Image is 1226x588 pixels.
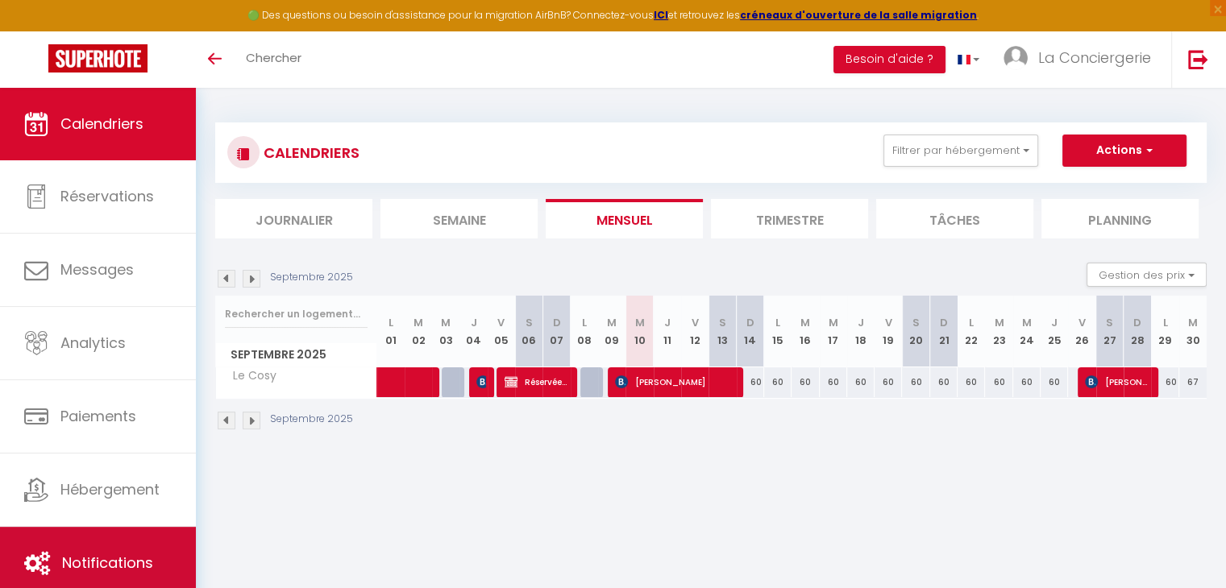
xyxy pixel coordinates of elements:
[414,315,423,330] abbr: M
[471,315,477,330] abbr: J
[225,300,368,329] input: Rechercher un logement...
[1133,315,1141,330] abbr: D
[60,479,160,499] span: Hébergement
[582,315,587,330] abbr: L
[48,44,148,72] img: Super Booking
[389,315,393,330] abbr: L
[958,367,985,397] div: 60
[459,296,487,367] th: 04
[1162,315,1167,330] abbr: L
[764,367,792,397] div: 60
[912,315,920,330] abbr: S
[1096,296,1124,367] th: 27
[1041,199,1199,238] li: Planning
[875,296,902,367] th: 19
[1004,46,1028,70] img: ...
[711,199,868,238] li: Trimestre
[1078,315,1086,330] abbr: V
[1188,49,1208,69] img: logout
[380,199,538,238] li: Semaine
[991,31,1171,88] a: ... La Conciergerie
[800,315,810,330] abbr: M
[246,49,301,66] span: Chercher
[488,296,515,367] th: 05
[709,296,736,367] th: 13
[60,333,126,353] span: Analytics
[775,315,780,330] abbr: L
[792,296,819,367] th: 16
[829,315,838,330] abbr: M
[1151,367,1178,397] div: 60
[270,412,353,427] p: Septembre 2025
[654,8,668,22] a: ICI
[746,315,754,330] abbr: D
[234,31,314,88] a: Chercher
[969,315,974,330] abbr: L
[737,367,764,397] div: 60
[940,315,948,330] abbr: D
[260,135,359,171] h3: CALENDRIERS
[883,135,1038,167] button: Filtrer par hébergement
[858,315,864,330] abbr: J
[985,296,1012,367] th: 23
[1124,296,1151,367] th: 28
[930,367,958,397] div: 60
[60,406,136,426] span: Paiements
[497,315,505,330] abbr: V
[847,367,875,397] div: 60
[515,296,542,367] th: 06
[1085,366,1149,397] span: [PERSON_NAME]
[571,296,598,367] th: 08
[692,315,699,330] abbr: V
[833,46,945,73] button: Besoin d'aide ?
[876,199,1033,238] li: Tâches
[1013,296,1041,367] th: 24
[60,114,143,134] span: Calendriers
[1041,296,1068,367] th: 25
[1188,315,1198,330] abbr: M
[1087,263,1207,287] button: Gestion des prix
[377,296,405,367] th: 01
[902,296,929,367] th: 20
[1013,367,1041,397] div: 60
[885,315,892,330] abbr: V
[1151,296,1178,367] th: 29
[216,343,376,366] span: Septembre 2025
[1068,296,1095,367] th: 26
[958,296,985,367] th: 22
[1038,48,1151,68] span: La Conciergerie
[476,366,485,397] span: [PERSON_NAME]
[1041,367,1068,397] div: 60
[625,296,653,367] th: 10
[764,296,792,367] th: 15
[505,366,568,397] span: Réservée Jean
[740,8,977,22] a: créneaux d'ouverture de la salle migration
[995,315,1004,330] abbr: M
[719,315,726,330] abbr: S
[60,259,134,280] span: Messages
[215,199,372,238] li: Journalier
[218,367,281,385] span: Le Cosy
[526,315,533,330] abbr: S
[441,315,451,330] abbr: M
[1022,315,1032,330] abbr: M
[270,270,353,285] p: Septembre 2025
[598,296,625,367] th: 09
[654,296,681,367] th: 11
[681,296,709,367] th: 12
[792,367,819,397] div: 60
[553,315,561,330] abbr: D
[902,367,929,397] div: 60
[875,367,902,397] div: 60
[820,296,847,367] th: 17
[930,296,958,367] th: 21
[820,367,847,397] div: 60
[1179,367,1207,397] div: 67
[607,315,617,330] abbr: M
[1179,296,1207,367] th: 30
[432,296,459,367] th: 03
[546,199,703,238] li: Mensuel
[615,366,734,397] span: [PERSON_NAME]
